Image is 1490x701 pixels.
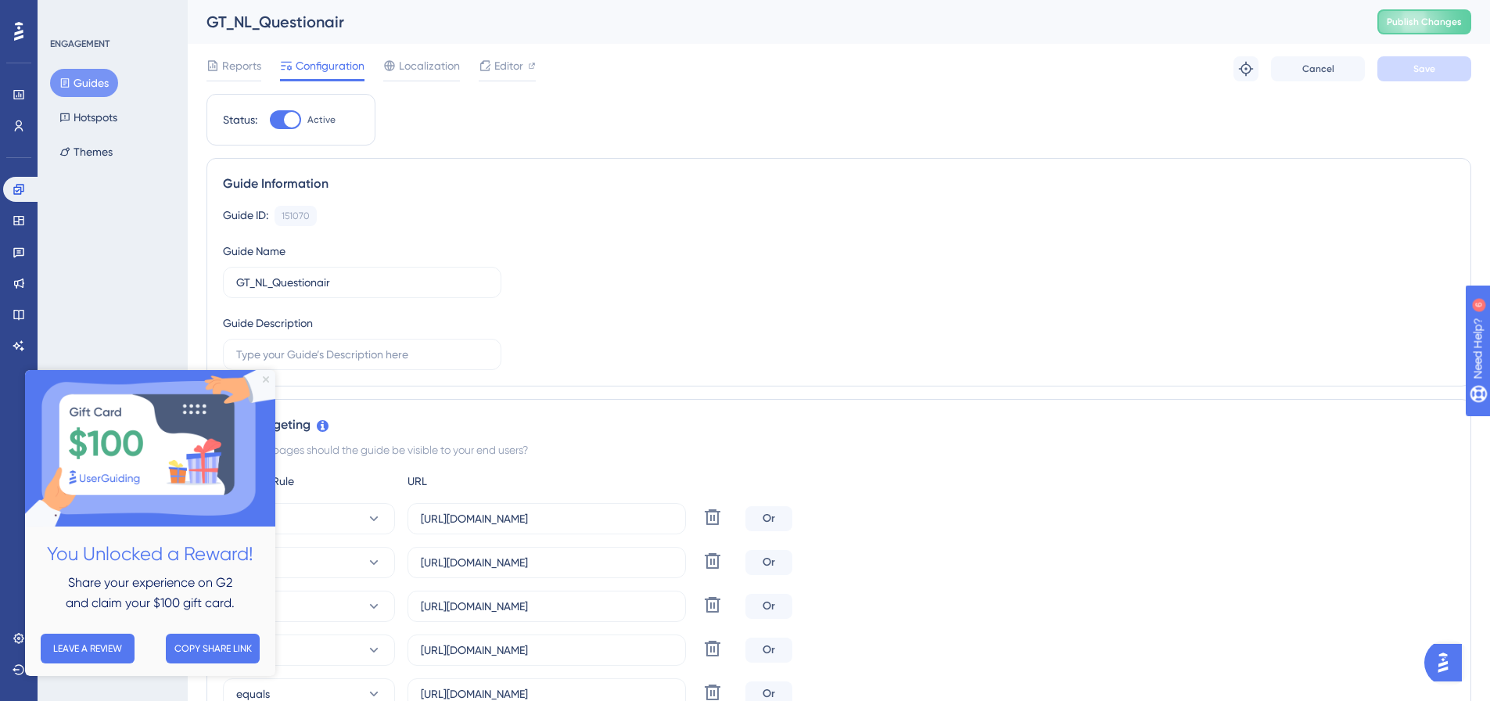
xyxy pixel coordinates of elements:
[399,56,460,75] span: Localization
[223,472,395,491] div: Choose A Rule
[408,472,580,491] div: URL
[223,110,257,129] div: Status:
[745,594,792,619] div: Or
[745,506,792,531] div: Or
[16,264,110,293] button: LEAVE A REVIEW
[223,174,1455,193] div: Guide Information
[223,206,268,226] div: Guide ID:
[50,138,122,166] button: Themes
[745,550,792,575] div: Or
[50,69,118,97] button: Guides
[109,8,113,20] div: 6
[223,634,395,666] button: equals
[141,264,235,293] button: COPY SHARE LINK
[421,598,673,615] input: yourwebsite.com/path
[50,103,127,131] button: Hotspots
[1377,9,1471,34] button: Publish Changes
[1377,56,1471,81] button: Save
[43,205,207,220] span: Share your experience on G2
[41,225,210,240] span: and claim your $100 gift card.
[1424,639,1471,686] iframe: UserGuiding AI Assistant Launcher
[1271,56,1365,81] button: Cancel
[238,6,244,13] div: Close Preview
[37,4,98,23] span: Need Help?
[421,642,673,659] input: yourwebsite.com/path
[307,113,336,126] span: Active
[494,56,523,75] span: Editor
[223,440,1455,459] div: On which pages should the guide be visible to your end users?
[223,547,395,578] button: equals
[13,169,238,200] h2: You Unlocked a Reward!
[1413,63,1435,75] span: Save
[1302,63,1334,75] span: Cancel
[282,210,310,222] div: 151070
[222,56,261,75] span: Reports
[223,242,285,261] div: Guide Name
[223,314,313,333] div: Guide Description
[223,591,395,622] button: equals
[296,56,364,75] span: Configuration
[421,510,673,527] input: yourwebsite.com/path
[236,274,488,291] input: Type your Guide’s Name here
[206,11,1338,33] div: GT_NL_Questionair
[1387,16,1462,28] span: Publish Changes
[50,38,110,50] div: ENGAGEMENT
[236,346,488,363] input: Type your Guide’s Description here
[223,415,1455,434] div: Page Targeting
[745,638,792,663] div: Or
[421,554,673,571] input: yourwebsite.com/path
[223,503,395,534] button: equals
